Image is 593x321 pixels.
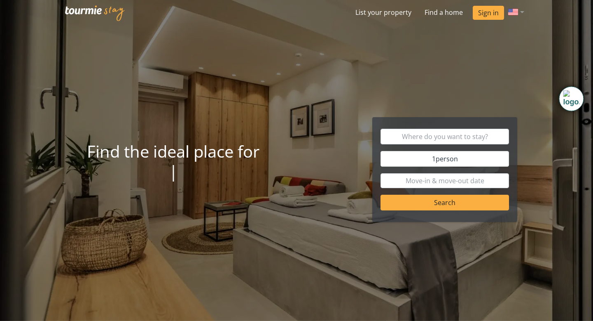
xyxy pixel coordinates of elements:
a: Find a home [418,4,469,21]
img: Tourmie Stay logo white [65,5,125,21]
input: Move-in & move-out date [381,173,509,188]
img: Timeline extension [563,90,579,108]
a: Sign in [473,6,504,20]
button: Search [381,195,509,210]
h1: Find the ideal place for [53,142,294,181]
span: 1 [432,154,458,163]
button: 1person [381,151,509,167]
input: Where do you want to stay? [381,129,509,144]
span: person [436,154,458,163]
span: | [169,160,178,182]
a: List your property [349,4,418,21]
